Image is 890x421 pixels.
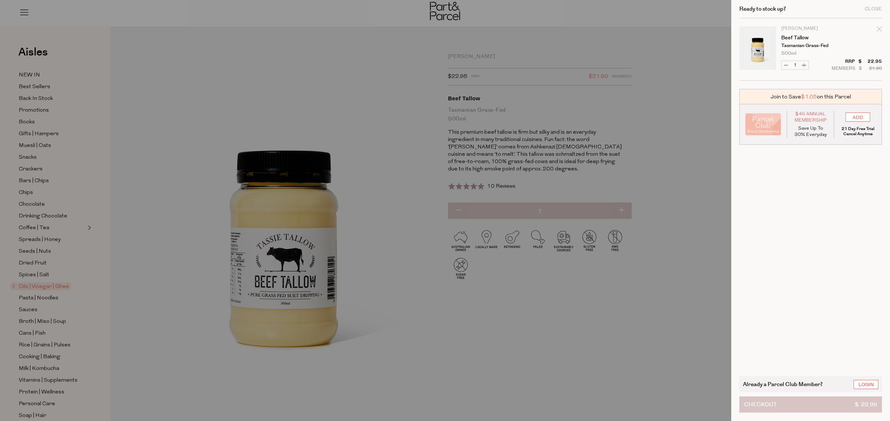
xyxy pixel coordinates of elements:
[846,112,870,122] input: ADD
[781,26,838,31] p: [PERSON_NAME]
[743,380,823,388] span: Already a Parcel Club Member?
[855,397,877,412] span: $ 22.95
[781,51,796,56] span: 500ml
[793,125,829,138] p: Save Up To 30% Everyday
[781,35,838,40] a: Beef Tallow
[840,126,876,137] p: 21 Day Free Trial Cancel Anytime
[781,43,838,48] p: Tasmanian Grass-Fed
[790,61,800,69] input: QTY Beef Tallow
[793,111,829,123] span: $49 Annual Membership
[739,6,786,12] h2: Ready to stock up?
[854,380,878,389] a: Login
[877,25,882,35] div: Remove Beef Tallow
[744,397,777,412] span: Checkout
[739,396,882,413] button: Checkout$ 22.95
[739,89,882,104] div: Join to Save on this Parcel
[801,93,817,101] span: $1.05
[865,7,882,11] div: Close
